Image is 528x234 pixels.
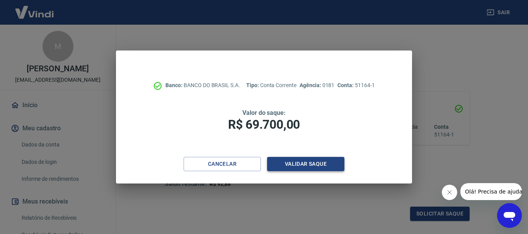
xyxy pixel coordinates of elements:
p: 0181 [300,81,334,89]
span: Conta: [337,82,355,88]
p: BANCO DO BRASIL S.A. [165,81,240,89]
iframe: Botão para abrir a janela de mensagens [497,203,522,228]
span: Olá! Precisa de ajuda? [5,5,65,12]
button: Cancelar [184,157,261,171]
iframe: Mensagem da empresa [460,183,522,200]
iframe: Fechar mensagem [442,185,457,200]
button: Validar saque [267,157,344,171]
span: Agência: [300,82,322,88]
span: Valor do saque: [242,109,286,116]
span: Tipo: [246,82,260,88]
span: Banco: [165,82,184,88]
span: R$ 69.700,00 [228,117,300,132]
p: Conta Corrente [246,81,296,89]
p: 51164-1 [337,81,375,89]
